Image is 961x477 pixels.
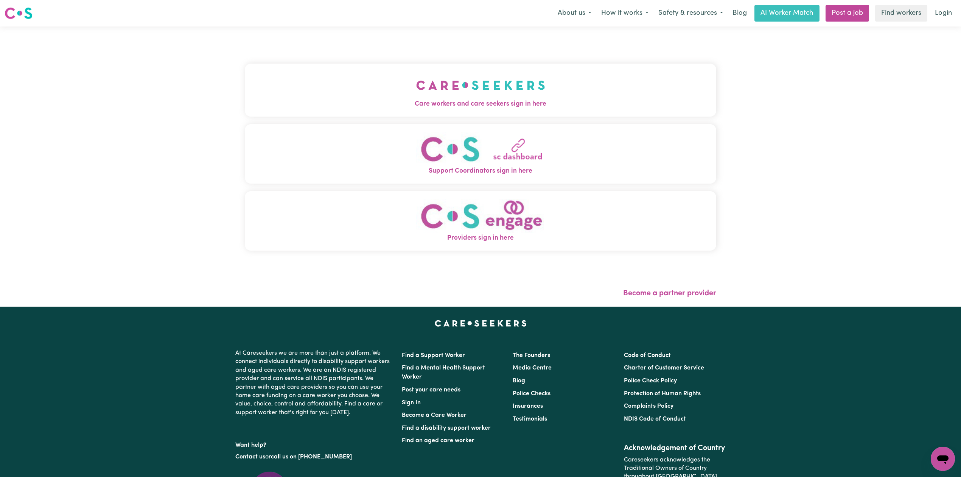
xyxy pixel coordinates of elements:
a: Media Centre [513,365,552,371]
a: Police Check Policy [624,378,677,384]
p: Want help? [235,438,393,449]
a: NDIS Code of Conduct [624,416,686,422]
a: Become a Care Worker [402,412,467,418]
button: Providers sign in here [245,191,716,251]
a: call us on [PHONE_NUMBER] [271,454,352,460]
a: Login [930,5,956,22]
a: Code of Conduct [624,352,671,359]
button: Support Coordinators sign in here [245,124,716,184]
a: Sign In [402,400,421,406]
button: Care workers and care seekers sign in here [245,64,716,117]
a: Testimonials [513,416,547,422]
a: Insurances [513,403,543,409]
p: At Careseekers we are more than just a platform. We connect individuals directly to disability su... [235,346,393,420]
iframe: Button to launch messaging window [931,447,955,471]
button: How it works [596,5,653,21]
button: About us [553,5,596,21]
a: Find an aged care worker [402,438,474,444]
a: The Founders [513,352,550,359]
h2: Acknowledgement of Country [624,444,726,453]
p: or [235,450,393,464]
a: Become a partner provider [623,290,716,297]
span: Support Coordinators sign in here [245,166,716,176]
span: Providers sign in here [245,233,716,243]
a: Blog [728,5,751,22]
a: Find workers [875,5,927,22]
a: Post a job [826,5,869,22]
a: Blog [513,378,525,384]
a: Protection of Human Rights [624,391,701,397]
a: Find a Support Worker [402,352,465,359]
a: Contact us [235,454,265,460]
img: Careseekers logo [5,6,33,20]
a: Find a Mental Health Support Worker [402,365,485,380]
a: Find a disability support worker [402,425,491,431]
a: Charter of Customer Service [624,365,704,371]
span: Care workers and care seekers sign in here [245,99,716,109]
a: Police Checks [513,391,550,397]
a: AI Worker Match [754,5,819,22]
a: Careseekers logo [5,5,33,22]
button: Safety & resources [653,5,728,21]
a: Complaints Policy [624,403,673,409]
a: Post your care needs [402,387,460,393]
a: Careseekers home page [435,320,527,326]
